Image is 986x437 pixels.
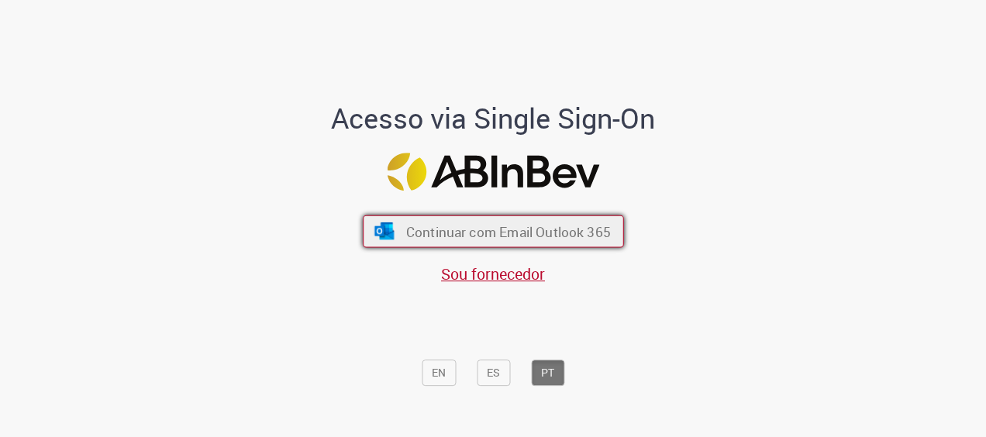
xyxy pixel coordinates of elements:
button: ícone Azure/Microsoft 360 Continuar com Email Outlook 365 [363,215,624,248]
button: EN [422,360,456,386]
h1: Acesso via Single Sign-On [278,104,708,135]
img: ícone Azure/Microsoft 360 [373,223,395,240]
span: Continuar com Email Outlook 365 [405,222,610,240]
img: Logo ABInBev [387,153,599,191]
button: PT [531,360,564,386]
a: Sou fornecedor [441,264,545,285]
button: ES [477,360,510,386]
